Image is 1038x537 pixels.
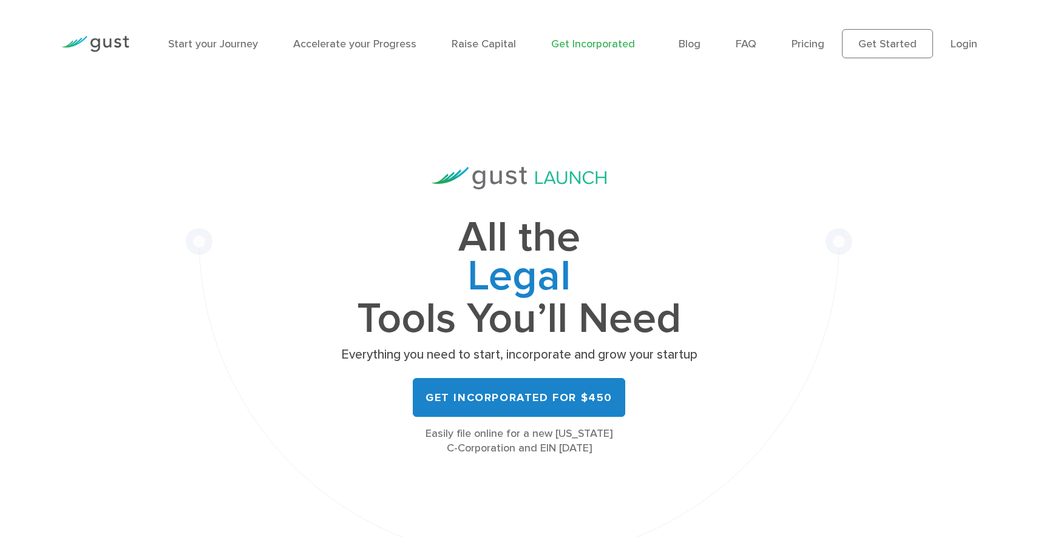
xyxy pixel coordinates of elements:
a: Get Incorporated for $450 [413,378,625,417]
p: Everything you need to start, incorporate and grow your startup [337,346,701,363]
a: Blog [679,38,700,50]
h1: All the Tools You’ll Need [337,218,701,338]
img: Gust Launch Logo [432,167,606,189]
a: FAQ [736,38,756,50]
a: Login [951,38,977,50]
a: Raise Capital [452,38,516,50]
a: Get Started [842,29,933,58]
a: Start your Journey [168,38,258,50]
div: Easily file online for a new [US_STATE] C-Corporation and EIN [DATE] [337,427,701,456]
a: Pricing [792,38,824,50]
a: Accelerate your Progress [293,38,416,50]
img: Gust Logo [61,36,129,52]
a: Get Incorporated [551,38,635,50]
span: Legal [337,257,701,300]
